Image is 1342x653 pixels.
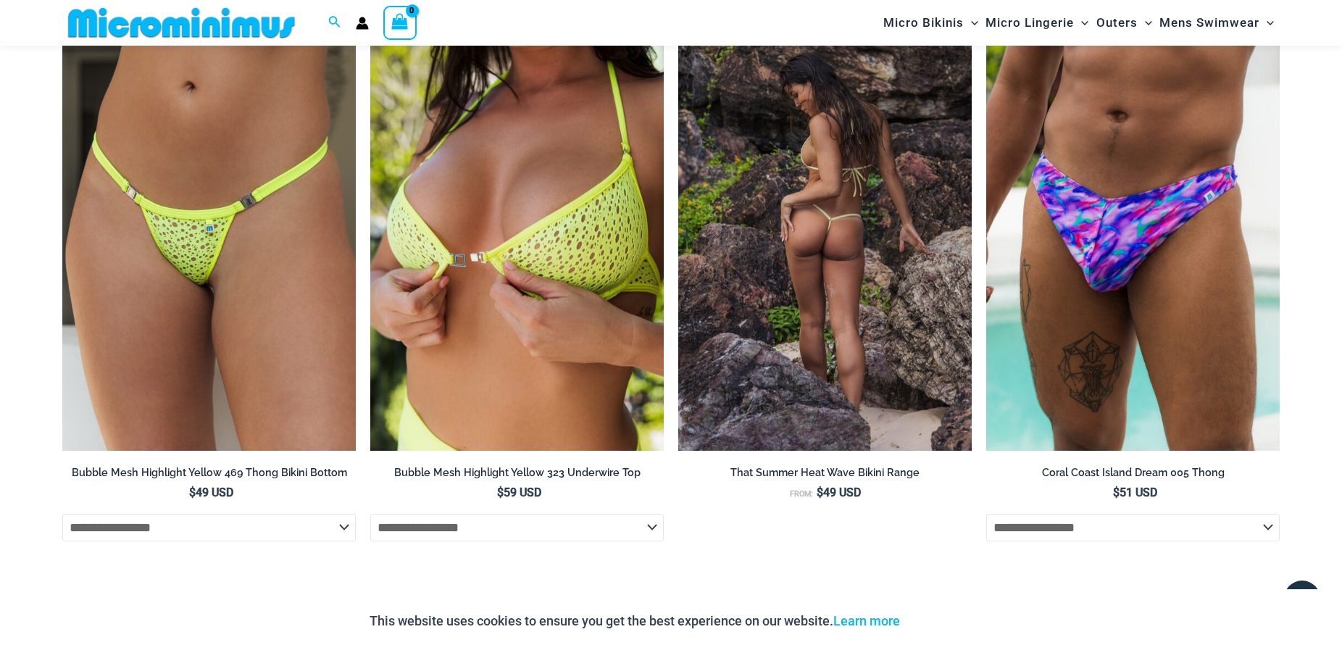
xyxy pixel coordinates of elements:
span: Menu Toggle [1074,4,1088,41]
a: Bubble Mesh Highlight Yellow 469 Thong Bikini Bottom [62,466,356,485]
a: Bubble Mesh Highlight Yellow 323 Underwire Top 01Bubble Mesh Highlight Yellow 323 Underwire Top 4... [370,10,664,451]
img: MM SHOP LOGO FLAT [62,7,301,39]
h2: That Summer Heat Wave Bikini Range [678,466,972,480]
h2: Bubble Mesh Highlight Yellow 469 Thong Bikini Bottom [62,466,356,480]
h2: Coral Coast Island Dream 005 Thong [986,466,1280,480]
a: Coral Coast Island Dream 005 Thong 01Coral Coast Island Dream 005 Thong 02Coral Coast Island Drea... [986,10,1280,451]
span: Outers [1096,4,1138,41]
span: Mens Swimwear [1159,4,1259,41]
a: Account icon link [356,17,369,30]
span: Menu Toggle [1138,4,1152,41]
p: This website uses cookies to ensure you get the best experience on our website. [370,610,900,632]
a: Bubble Mesh Highlight Yellow 469 Thong 02Bubble Mesh Highlight Yellow 309 Tri Top 469 Thong 03Bub... [62,10,356,451]
a: View Shopping Cart, empty [383,6,417,39]
span: Micro Bikinis [883,4,964,41]
img: Coral Coast Island Dream 005 Thong 01 [986,10,1280,451]
a: Bubble Mesh Highlight Yellow 323 Underwire Top [370,466,664,485]
span: Micro Lingerie [985,4,1074,41]
a: Mens SwimwearMenu ToggleMenu Toggle [1156,4,1278,41]
span: $ [1113,486,1120,499]
a: Search icon link [328,14,341,32]
bdi: 59 USD [497,486,541,499]
a: Coral Coast Island Dream 005 Thong [986,466,1280,485]
a: That Summer Heat Wave 3063 Tri Top 4303 Micro Bottom 01That Summer Heat Wave 3063 Tri Top 4303 Mi... [678,10,972,451]
a: Micro LingerieMenu ToggleMenu Toggle [982,4,1092,41]
span: $ [817,486,823,499]
a: OutersMenu ToggleMenu Toggle [1093,4,1156,41]
button: Accept [911,604,972,639]
span: $ [497,486,504,499]
nav: Site Navigation [878,2,1280,43]
a: Learn more [833,613,900,628]
img: Bubble Mesh Highlight Yellow 469 Thong 02 [62,10,356,451]
h2: Bubble Mesh Highlight Yellow 323 Underwire Top [370,466,664,480]
a: Micro BikinisMenu ToggleMenu Toggle [880,4,982,41]
span: Menu Toggle [1259,4,1274,41]
img: Bubble Mesh Highlight Yellow 323 Underwire Top 01 [370,10,664,451]
span: $ [189,486,196,499]
bdi: 49 USD [817,486,861,499]
span: From: [790,489,813,499]
a: That Summer Heat Wave Bikini Range [678,466,972,485]
span: Menu Toggle [964,4,978,41]
bdi: 51 USD [1113,486,1157,499]
bdi: 49 USD [189,486,233,499]
img: That Summer Heat Wave 3063 Tri Top 4303 Micro Bottom 04 [678,10,972,451]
